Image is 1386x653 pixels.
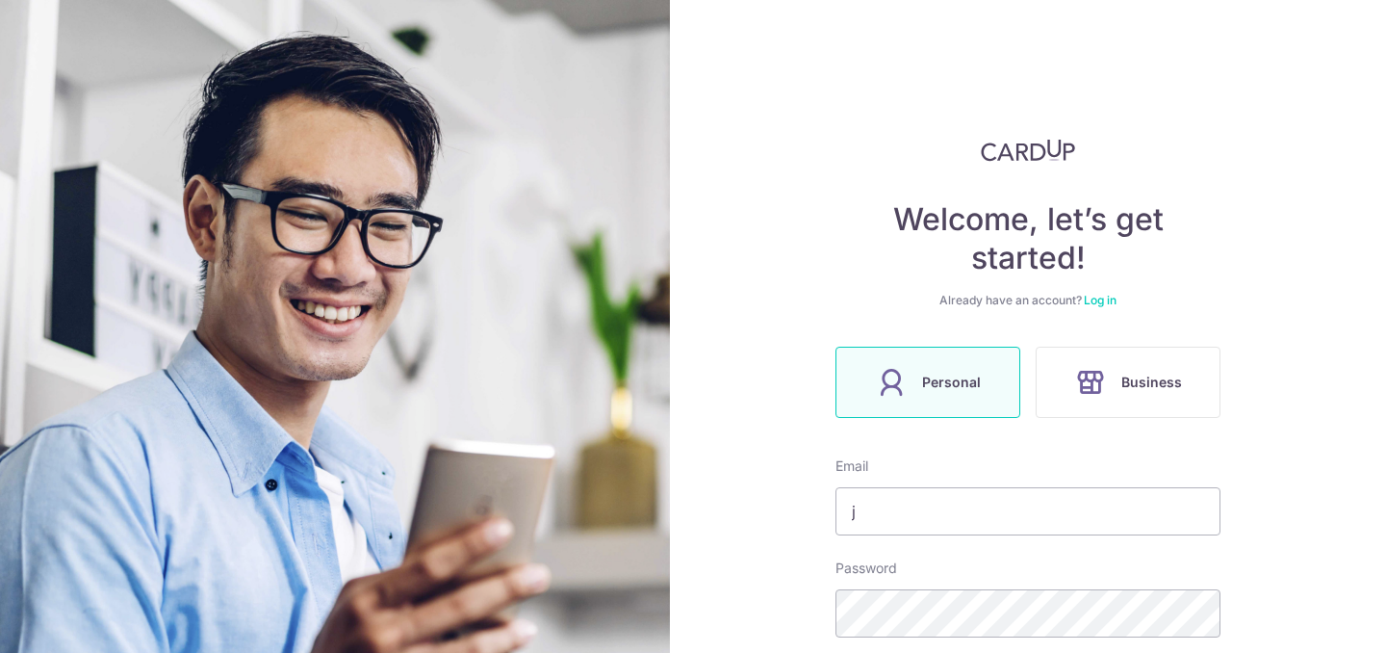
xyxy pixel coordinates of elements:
a: Personal [828,347,1028,418]
a: Log in [1084,293,1116,307]
div: Already have an account? [835,293,1220,308]
label: Password [835,559,897,578]
img: CardUp Logo [981,139,1075,162]
span: Personal [922,371,981,394]
label: Email [835,457,868,476]
span: Business [1121,371,1182,394]
h4: Welcome, let’s get started! [835,200,1220,277]
a: Business [1028,347,1228,418]
input: Enter your Email [835,487,1220,535]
